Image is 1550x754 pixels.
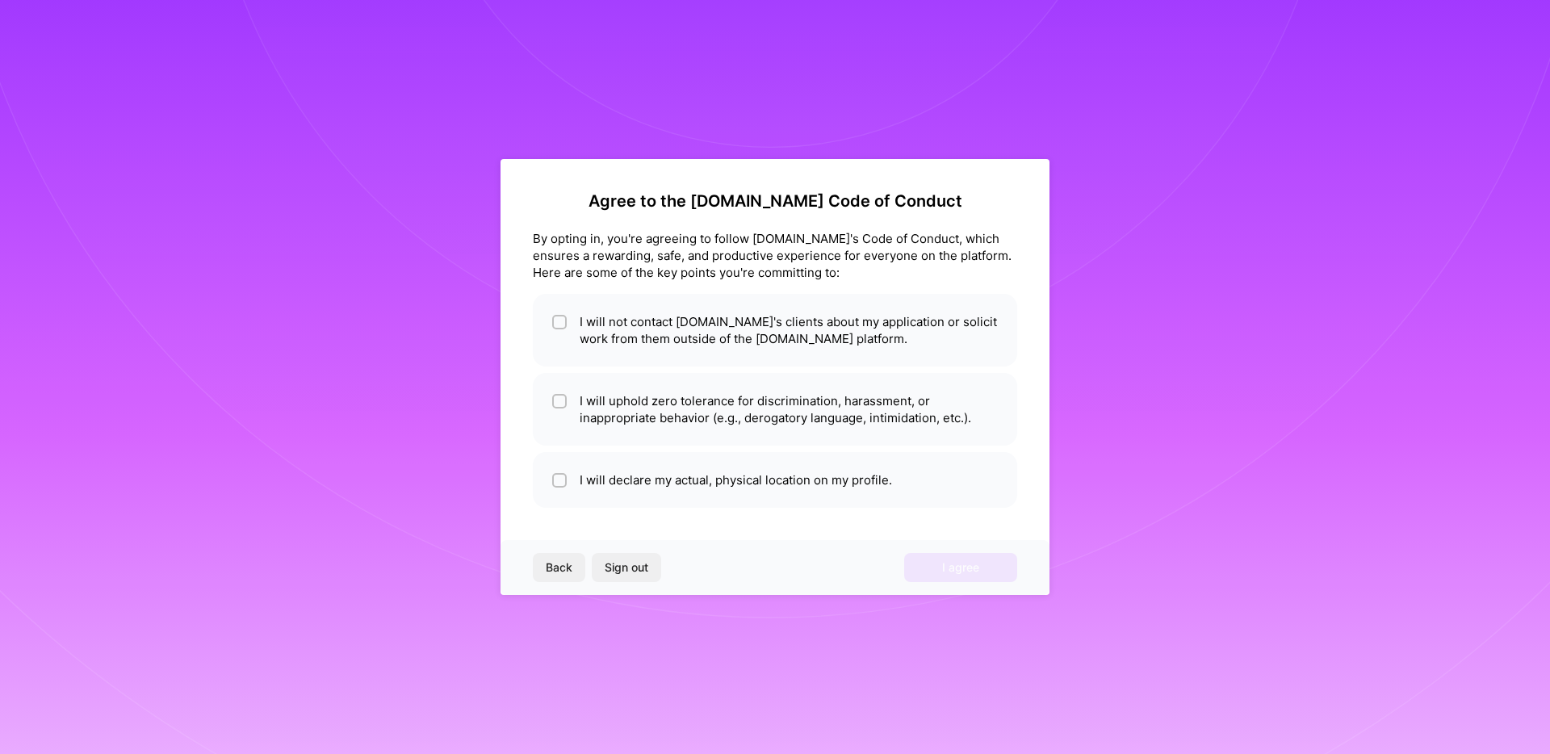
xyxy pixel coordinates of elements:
[533,191,1017,211] h2: Agree to the [DOMAIN_NAME] Code of Conduct
[592,553,661,582] button: Sign out
[533,294,1017,367] li: I will not contact [DOMAIN_NAME]'s clients about my application or solicit work from them outside...
[533,373,1017,446] li: I will uphold zero tolerance for discrimination, harassment, or inappropriate behavior (e.g., der...
[546,559,572,576] span: Back
[533,452,1017,508] li: I will declare my actual, physical location on my profile.
[605,559,648,576] span: Sign out
[533,230,1017,281] div: By opting in, you're agreeing to follow [DOMAIN_NAME]'s Code of Conduct, which ensures a rewardin...
[533,553,585,582] button: Back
